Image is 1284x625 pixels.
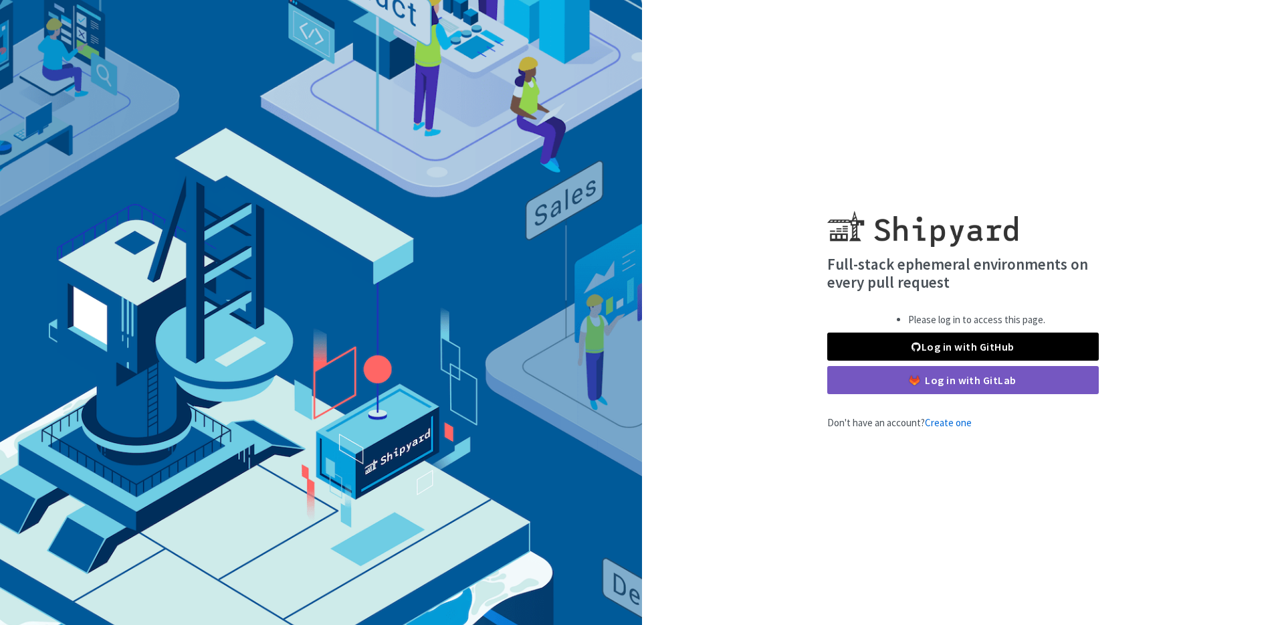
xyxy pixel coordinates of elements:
[909,375,920,385] img: gitlab-color.svg
[827,195,1018,247] img: Shipyard logo
[925,416,972,429] a: Create one
[827,416,972,429] span: Don't have an account?
[908,312,1045,328] li: Please log in to access this page.
[827,366,1099,394] a: Log in with GitLab
[827,255,1099,292] h4: Full-stack ephemeral environments on every pull request
[827,333,1099,361] a: Log in with GitHub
